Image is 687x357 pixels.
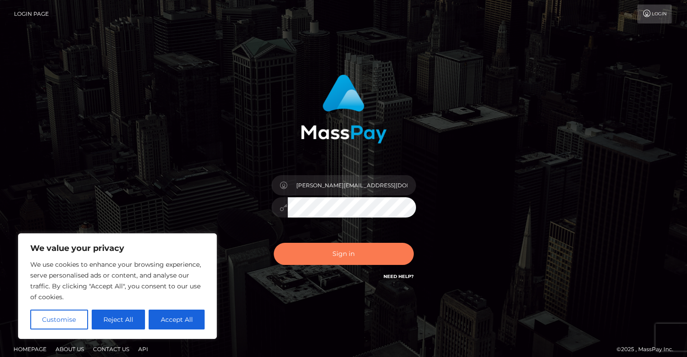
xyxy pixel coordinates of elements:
p: We value your privacy [30,243,205,254]
div: We value your privacy [18,233,217,339]
a: About Us [52,342,88,356]
input: Username... [288,175,416,195]
a: Need Help? [383,274,414,279]
img: MassPay Login [301,74,387,144]
a: Contact Us [89,342,133,356]
button: Customise [30,310,88,329]
button: Reject All [92,310,145,329]
div: © 2025 , MassPay Inc. [617,344,680,354]
a: API [135,342,152,356]
button: Accept All [149,310,205,329]
p: We use cookies to enhance your browsing experience, serve personalised ads or content, and analys... [30,259,205,302]
button: Sign in [274,243,414,265]
a: Login [637,5,672,23]
a: Homepage [10,342,50,356]
a: Login Page [14,5,49,23]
